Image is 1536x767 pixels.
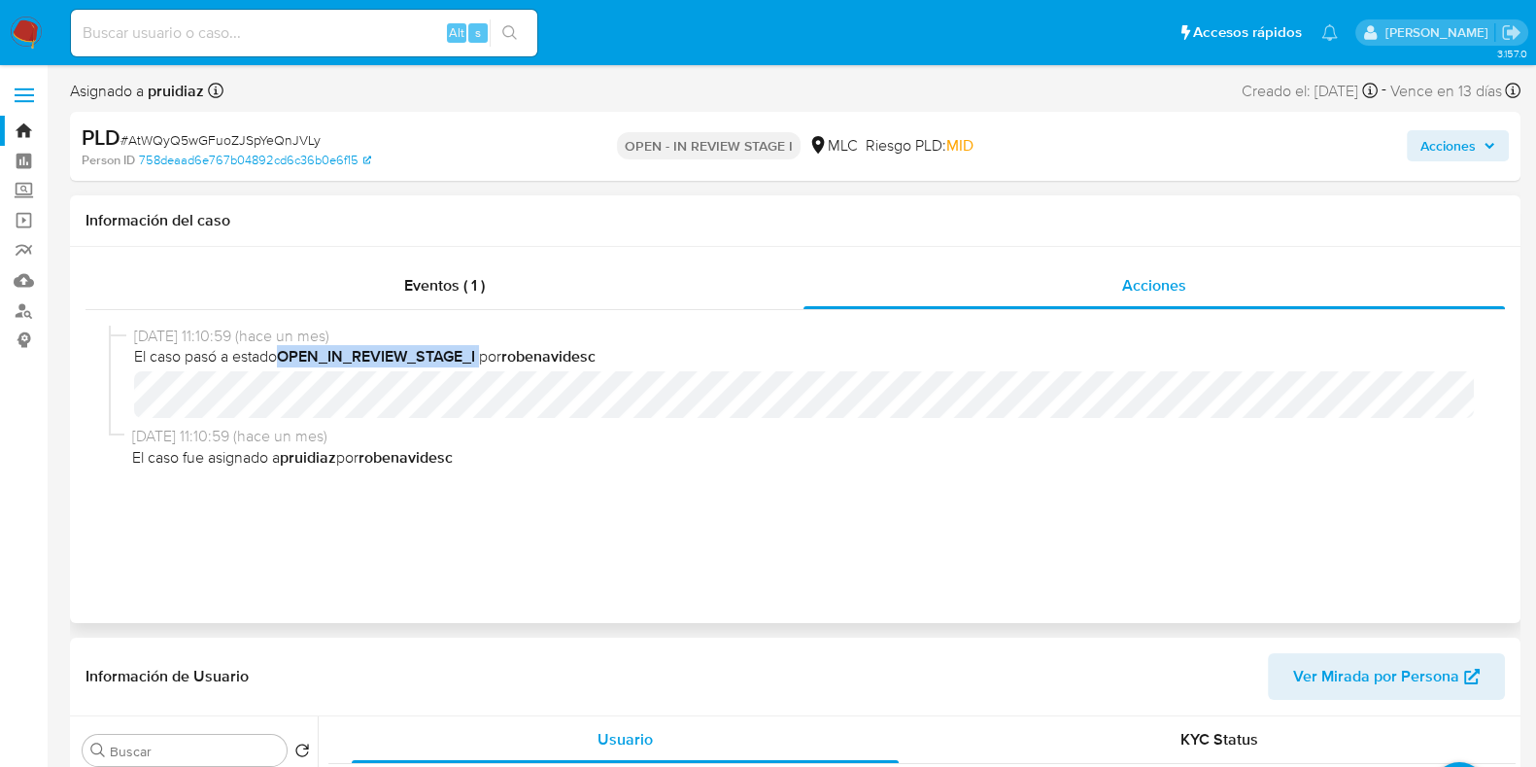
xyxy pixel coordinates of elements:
span: Acciones [1420,130,1476,161]
span: [DATE] 11:10:59 (hace un mes) [132,426,1474,447]
span: # AtWQyQ5wGFuoZJSpYeQnJVLy [120,130,321,150]
span: El caso fue asignado a por [132,447,1474,469]
span: El caso pasó a estado por [134,346,1474,367]
input: Buscar usuario o caso... [71,20,537,46]
button: Volver al orden por defecto [294,743,310,764]
span: s [475,23,481,42]
span: Accesos rápidos [1193,22,1302,43]
b: Person ID [82,152,135,169]
b: pruidiaz [144,80,204,102]
span: Riesgo PLD: [866,135,973,157]
a: Salir [1501,22,1521,43]
b: robenavidesc [358,446,453,469]
span: - [1382,78,1386,104]
span: Eventos ( 1 ) [404,274,485,296]
h1: Información del caso [85,211,1505,230]
span: Ver Mirada por Persona [1293,653,1459,700]
span: Asignado a [70,81,204,102]
b: pruidiaz [280,446,336,469]
a: Notificaciones [1321,24,1338,41]
p: OPEN - IN REVIEW STAGE I [617,132,801,159]
span: Alt [449,23,464,42]
a: 758deaad6e767b04892cd6c36b0e6f15 [139,152,371,169]
div: MLC [808,135,858,157]
b: PLD [82,122,120,153]
span: Acciones [1122,274,1186,296]
span: Vence en 13 días [1390,81,1502,102]
button: search-icon [490,19,529,47]
b: robenavidesc [501,345,596,367]
p: camilafernanda.paredessaldano@mercadolibre.cl [1384,23,1494,42]
span: Usuario [597,728,653,750]
b: OPEN_IN_REVIEW_STAGE_I [277,345,475,367]
span: [DATE] 11:10:59 (hace un mes) [134,326,1474,347]
button: Acciones [1407,130,1509,161]
h1: Información de Usuario [85,667,249,686]
div: Creado el: [DATE] [1242,78,1378,104]
span: KYC Status [1180,728,1258,750]
button: Ver Mirada por Persona [1268,653,1505,700]
button: Buscar [90,743,106,758]
span: MID [946,134,973,157]
input: Buscar [110,743,279,760]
